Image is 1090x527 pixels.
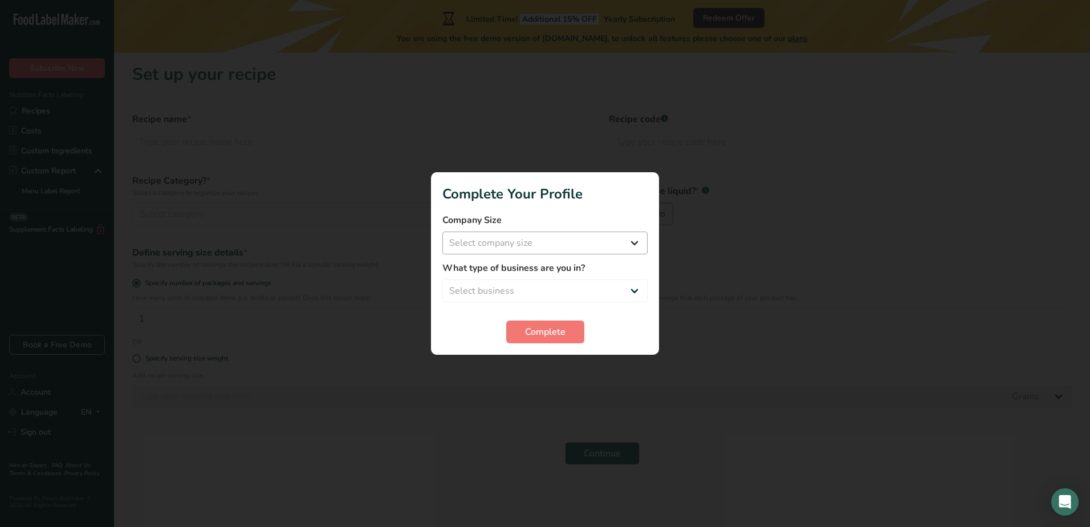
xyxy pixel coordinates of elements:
[442,261,648,275] label: What type of business are you in?
[506,321,584,343] button: Complete
[442,184,648,204] h1: Complete Your Profile
[525,325,566,339] span: Complete
[1051,488,1079,516] div: Open Intercom Messenger
[442,213,648,227] label: Company Size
